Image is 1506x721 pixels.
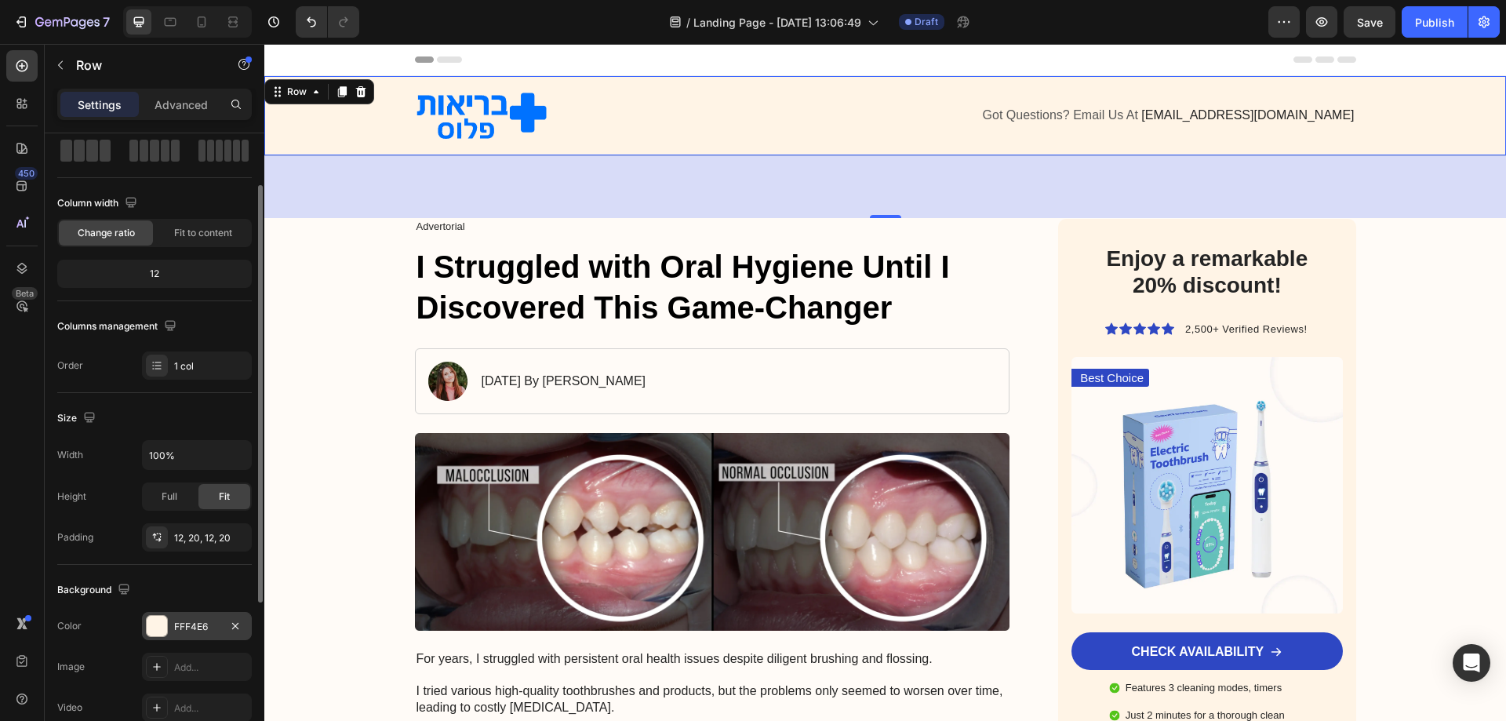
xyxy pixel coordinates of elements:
[143,441,251,469] input: Auto
[264,44,1506,721] iframe: Design area
[57,660,85,674] div: Image
[1344,6,1395,38] button: Save
[151,389,746,587] img: gempages_432750572815254551-7bf9e89b-4579-4473-9272-fb5c458f7165.webp
[57,530,93,544] div: Padding
[57,408,99,429] div: Size
[219,490,230,504] span: Fit
[861,638,1039,651] p: Features 3 cleaning modes, timers
[103,13,110,31] p: 7
[693,14,861,31] span: Landing Page - [DATE] 13:06:49
[162,490,177,504] span: Full
[915,15,938,29] span: Draft
[1453,644,1490,682] div: Open Intercom Messenger
[877,64,1089,78] span: [EMAIL_ADDRESS][DOMAIN_NAME]
[174,701,248,716] div: Add...
[57,193,140,214] div: Column width
[57,359,83,373] div: Order
[296,6,359,38] div: Undo/Redo
[57,580,133,601] div: Background
[60,263,249,285] div: 12
[57,448,83,462] div: Width
[6,6,117,38] button: 7
[174,226,232,240] span: Fit to content
[174,359,248,373] div: 1 col
[78,226,135,240] span: Change ratio
[57,490,86,504] div: Height
[217,330,382,346] p: [DATE] By [PERSON_NAME]
[861,665,1039,679] p: Just 2 minutes for a thorough clean
[78,96,122,113] p: Settings
[20,41,45,55] div: Row
[1357,16,1383,29] span: Save
[174,661,248,675] div: Add...
[164,318,203,357] img: gempages_432750572815254551-5bd19a03-1671-4143-86b7-bde027ed01d1.webp
[57,619,82,633] div: Color
[807,588,1078,626] a: CHECK AVAILABILITY
[686,14,690,31] span: /
[57,701,82,715] div: Video
[816,326,879,342] p: Best Choice
[718,64,874,78] span: Got Questions? Email Us At
[174,531,248,545] div: 12, 20, 12, 20
[820,200,1066,256] h2: Enjoy a remarkable 20% discount!
[57,316,180,337] div: Columns management
[921,279,1042,291] span: 2,500+ Verified Reviews!
[152,177,744,190] p: Advertorial
[1415,14,1454,31] div: Publish
[807,313,1078,570] img: gempages_432750572815254551-0d7e7525-506e-417f-9cca-36dbc4333d8d.webp
[174,620,220,634] div: FFF4E6
[12,287,38,300] div: Beta
[15,167,38,180] div: 450
[868,600,1000,617] p: CHECK AVAILABILITY
[76,56,209,75] p: Row
[155,96,208,113] p: Advanced
[151,201,746,286] h1: I Struggled with Oral Hygiene Until I Discovered This Game-Changer
[1402,6,1468,38] button: Publish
